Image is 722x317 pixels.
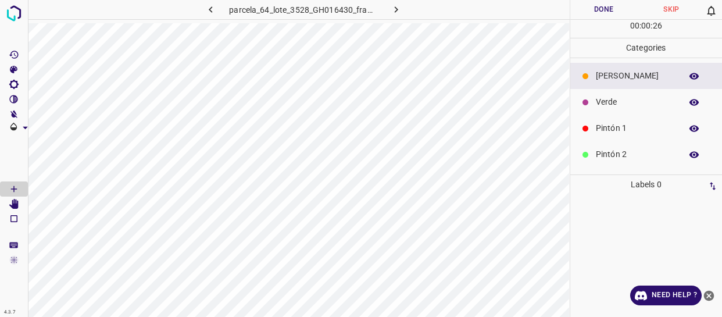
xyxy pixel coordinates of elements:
[630,286,702,305] a: Need Help ?
[596,148,675,161] p: Pintón 2
[653,20,662,32] p: 26
[596,122,675,134] p: Pintón 1
[3,3,24,24] img: logo
[1,308,19,317] div: 4.3.7
[630,20,662,38] div: : :
[641,20,650,32] p: 00
[229,3,377,19] h6: parcela_64_lote_3528_GH016430_frame_00177_171237.jpg
[630,20,639,32] p: 00
[574,175,719,194] p: Labels 0
[596,96,675,108] p: Verde
[596,70,675,82] p: [PERSON_NAME]
[702,286,716,305] button: close-help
